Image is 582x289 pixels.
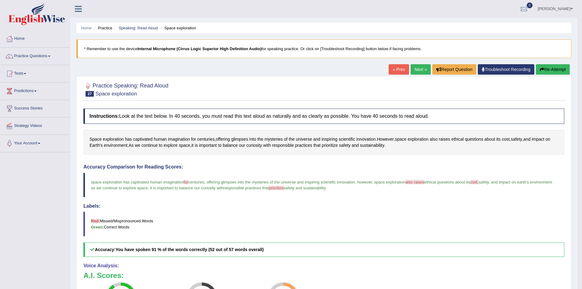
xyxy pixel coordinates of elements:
[296,136,312,143] span: Click to see word definition
[377,136,394,143] span: Click to see word definition
[470,180,478,184] span: cost,
[527,2,533,8] span: 0
[223,142,238,149] span: Click to see word definition
[485,136,495,143] span: Click to see word definition
[231,136,248,143] span: Click to see word definition
[76,39,571,58] blockquote: * Remember to use the device for speaking practice. Or click on [Troubleshoot Recording] button b...
[137,46,262,51] b: Internal Microphone (Cirrus Logic Superior High Definition Audio)
[546,136,551,143] span: Click to see word definition
[269,186,284,190] span: prioritize
[491,180,552,184] span: and impact on earth's environment
[129,142,134,149] span: Click to see word definition
[257,136,263,143] span: Click to see word definition
[321,136,337,143] span: Click to see word definition
[357,180,372,184] span: however
[83,271,124,280] b: A.I. Scores:
[339,136,355,143] span: Click to see word definition
[90,113,119,119] b: Instructions:
[372,180,373,184] span: ,
[159,142,163,149] span: Click to see word definition
[104,142,127,149] span: Click to see word definition
[489,180,490,184] span: ,
[439,136,450,143] span: Click to see word definition
[0,30,70,46] a: Home
[195,142,198,149] span: Click to see word definition
[496,136,500,143] span: Click to see word definition
[91,219,100,223] b: Red:
[83,164,564,170] h4: Accuracy Comparison for Reading Scores:
[395,136,406,143] span: Click to see word definition
[284,186,326,190] span: safety and sustainability
[133,136,152,143] span: Click to see word definition
[405,180,424,184] span: also raises
[90,136,102,143] span: Click to see word definition
[0,65,70,80] a: Tests
[408,136,429,143] span: Click to see word definition
[265,136,283,143] span: Click to see word definition
[451,136,463,143] span: Click to see word definition
[204,180,206,184] span: ,
[91,180,184,184] span: space exploration has captivated human imagination
[374,180,405,184] span: space exploration
[313,136,320,143] span: Click to see word definition
[239,142,245,149] span: Click to see word definition
[289,136,295,143] span: Click to see word definition
[86,91,94,97] span: 27
[355,180,356,184] span: .
[184,180,188,184] span: for
[246,142,262,149] span: Click to see word definition
[465,136,483,143] span: Click to see word definition
[536,64,570,75] button: Re-Attempt
[478,180,489,184] span: safety
[295,142,312,149] span: Click to see word definition
[0,135,70,150] a: Your Account
[188,180,204,184] span: centuries
[0,83,70,98] a: Predictions
[430,136,438,143] span: Click to see word definition
[95,91,137,97] small: Space exploration
[83,212,564,236] blockquote: Missed/Mispronounced Words Correct Words
[478,64,534,75] a: Troubleshoot Recording
[150,186,224,190] span: it is important to balance our curiosity with
[199,142,217,149] span: Click to see word definition
[197,136,215,143] span: Click to see word definition
[411,64,431,75] a: Next »
[168,136,190,143] span: Click to see word definition
[103,136,124,143] span: Click to see word definition
[163,142,178,149] span: Click to see word definition
[360,142,384,149] span: Click to see word definition
[148,186,149,190] span: ,
[83,243,564,257] h5: Accuracy:
[532,136,544,143] span: Click to see word definition
[224,186,269,190] span: responsible practices that
[0,117,70,133] a: Strategy Videos
[511,136,522,143] span: Click to see word definition
[154,136,167,143] span: Click to see word definition
[552,180,553,184] span: .
[263,142,271,149] span: Click to see word definition
[191,136,196,143] span: Click to see word definition
[135,142,140,149] span: Click to see word definition
[432,64,476,75] button: Report Question
[0,48,70,63] a: Practice Questions
[389,64,409,75] a: « Prev
[322,142,338,149] span: Click to see word definition
[119,26,158,30] a: Speaking: Read Aloud
[115,247,264,252] b: You have spoken 91 % of the words correctly (52 out of 57 words overall)
[83,81,168,97] h2: Practice Speaking: Read Aloud
[0,100,70,115] a: Success Stories
[125,136,132,143] span: Click to see word definition
[356,136,376,143] span: Click to see word definition
[83,263,564,269] h4: Voice Analysis:
[179,142,190,149] span: Click to see word definition
[83,109,564,124] h4: Look at the text below. In 40 seconds, you must read this text aloud as naturally and as clearly ...
[284,136,287,143] span: Click to see word definition
[218,142,222,149] span: Click to see word definition
[159,25,196,31] li: Space exploration
[339,142,350,149] span: Click to see word definition
[207,180,355,184] span: offering glimpses into the mysteries of the universe and inspiring scientific innovation
[93,25,112,31] li: Practice
[313,142,320,149] span: Click to see word definition
[91,186,148,190] span: as we continue to explore space
[191,142,193,149] span: Click to see word definition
